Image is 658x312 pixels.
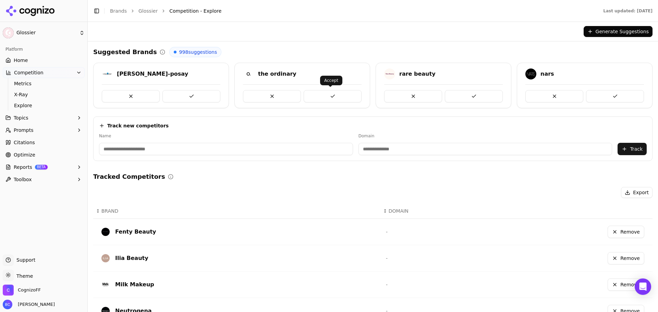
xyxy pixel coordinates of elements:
img: nars [525,68,536,79]
button: Remove [608,252,644,264]
div: Last updated: [DATE] [603,8,653,14]
span: Metrics [14,80,74,87]
div: rare beauty [399,70,436,78]
span: Competition - Explore [169,8,221,14]
div: Platform [3,44,85,55]
span: BRAND [101,208,119,214]
span: Optimize [14,151,35,158]
img: CognizoFF [3,285,14,296]
span: Theme [14,273,33,279]
span: Competition [14,69,44,76]
span: [PERSON_NAME] [15,301,55,308]
button: Competition [3,67,85,78]
a: Home [3,55,85,66]
img: Glossier [3,27,14,38]
span: CognizoFF [18,287,41,293]
span: - [386,282,388,287]
a: Optimize [3,149,85,160]
th: DOMAIN [380,203,501,219]
button: Topics [3,112,85,123]
span: Explore [14,102,74,109]
span: Reports [14,164,32,171]
span: DOMAIN [389,208,409,214]
h2: Suggested Brands [93,47,157,57]
h2: Tracked Competitors [93,172,165,182]
a: X-Ray [11,90,76,99]
nav: breadcrumb [110,8,589,14]
span: - [386,255,388,261]
img: Ilia Beauty [101,254,110,262]
button: Open organization switcher [3,285,41,296]
div: ↕BRAND [96,208,378,214]
span: Glossier [16,30,76,36]
h4: Track new competitors [107,122,169,129]
span: BETA [35,165,48,170]
button: Remove [608,278,644,291]
label: Name [99,133,353,139]
p: Accept [324,78,338,83]
th: BRAND [93,203,380,219]
a: Brands [110,8,127,14]
img: rare beauty [384,68,395,79]
button: Generate Suggestions [584,26,653,37]
img: the ordinary [243,68,254,79]
div: Milk Makeup [115,280,154,289]
a: Citations [3,137,85,148]
span: 998 suggestions [179,49,217,55]
div: Ilia Beauty [115,254,148,262]
a: Metrics [11,79,76,88]
div: [PERSON_NAME]-posay [117,70,188,78]
span: X-Ray [14,91,74,98]
div: the ordinary [258,70,296,78]
span: - [386,229,388,235]
div: Open Intercom Messenger [635,278,651,295]
div: Fenty Beauty [115,228,156,236]
span: Citations [14,139,35,146]
button: Track [618,143,647,155]
div: ↕DOMAIN [383,208,499,214]
span: Topics [14,114,28,121]
span: Toolbox [14,176,32,183]
button: Export [621,187,653,198]
img: Milk Makeup [101,280,110,289]
a: Glossier [138,8,158,14]
label: Domain [358,133,612,139]
img: la roche-posay [102,68,113,79]
img: Belen Cavdar [3,300,12,309]
span: Prompts [14,127,34,134]
span: Home [14,57,28,64]
button: Remove [608,226,644,238]
button: Open user button [3,300,55,309]
div: nars [540,70,554,78]
button: Prompts [3,125,85,136]
button: Toolbox [3,174,85,185]
span: Support [14,257,35,263]
button: ReportsBETA [3,162,85,173]
img: fenty beauty [101,228,110,236]
a: Explore [11,101,76,110]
